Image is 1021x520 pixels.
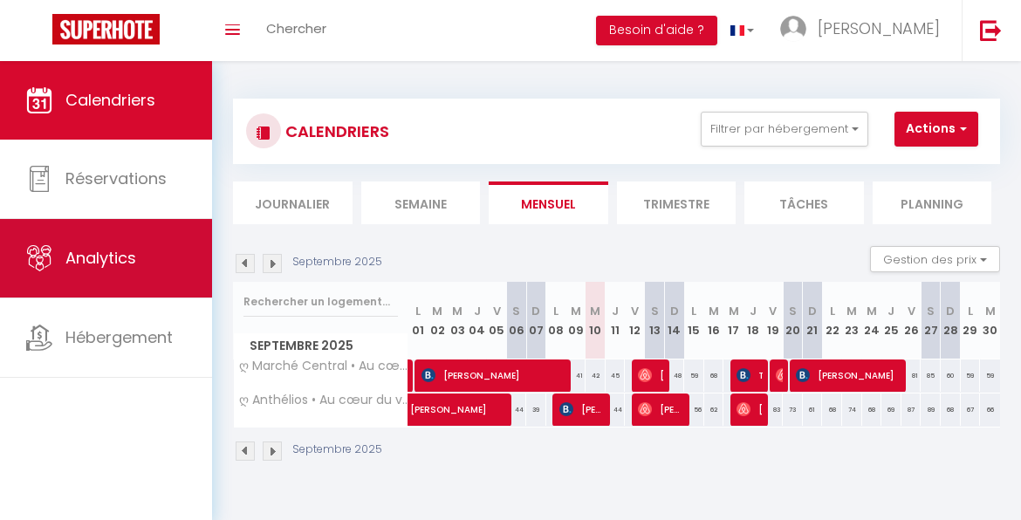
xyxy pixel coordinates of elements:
[553,303,558,319] abbr: L
[704,282,724,359] th: 16
[744,181,864,224] li: Tâches
[233,181,353,224] li: Journalier
[921,393,941,426] div: 89
[625,282,645,359] th: 12
[704,393,724,426] div: 62
[921,359,941,392] div: 85
[408,282,428,359] th: 01
[65,168,167,189] span: Réservations
[776,359,782,392] span: [PERSON_NAME]
[493,303,501,319] abbr: V
[723,282,743,359] th: 17
[452,303,463,319] abbr: M
[737,393,762,426] span: [PERSON_NAME]
[846,303,857,319] abbr: M
[763,393,783,426] div: 83
[980,393,1000,426] div: 66
[65,89,155,111] span: Calendriers
[606,282,626,359] th: 11
[606,359,626,392] div: 45
[664,359,684,392] div: 48
[507,282,527,359] th: 06
[961,282,981,359] th: 29
[763,282,783,359] th: 19
[474,303,481,319] abbr: J
[961,359,981,392] div: 59
[803,393,823,426] div: 61
[968,303,973,319] abbr: L
[565,359,586,392] div: 41
[887,303,894,319] abbr: J
[894,112,978,147] button: Actions
[769,303,777,319] abbr: V
[780,16,806,42] img: ...
[266,19,326,38] span: Chercher
[638,359,663,392] span: [PERSON_NAME]
[65,247,136,269] span: Analytics
[862,282,882,359] th: 24
[487,282,507,359] th: 05
[651,303,659,319] abbr: S
[432,303,442,319] abbr: M
[808,303,817,319] abbr: D
[638,393,682,426] span: [PERSON_NAME]
[822,282,842,359] th: 22
[796,359,898,392] span: [PERSON_NAME]
[596,16,717,45] button: Besoin d'aide ?
[783,282,803,359] th: 20
[410,384,611,417] span: [PERSON_NAME]
[941,359,961,392] div: 60
[571,303,581,319] abbr: M
[243,286,398,318] input: Rechercher un logement...
[737,359,762,392] span: TravelPerk S.L.U.
[531,303,540,319] abbr: D
[743,282,764,359] th: 18
[980,359,1000,392] div: 59
[617,181,737,224] li: Trimestre
[822,393,842,426] div: 68
[941,282,961,359] th: 28
[818,17,940,39] span: [PERSON_NAME]
[645,282,665,359] th: 13
[961,393,981,426] div: 67
[901,393,922,426] div: 87
[870,246,1000,272] button: Gestion des prix
[14,7,66,59] button: Ouvrir le widget de chat LiveChat
[862,393,882,426] div: 68
[684,393,704,426] div: 56
[684,282,704,359] th: 15
[236,359,411,373] span: ღ Marché Central • Au cœur de ville & [GEOGRAPHIC_DATA]
[401,393,421,427] a: [PERSON_NAME]
[691,303,696,319] abbr: L
[546,282,566,359] th: 08
[729,303,739,319] abbr: M
[428,282,448,359] th: 02
[361,181,481,224] li: Semaine
[292,441,382,458] p: Septembre 2025
[670,303,679,319] abbr: D
[415,303,421,319] abbr: L
[946,303,955,319] abbr: D
[842,282,862,359] th: 23
[704,359,724,392] div: 68
[789,303,797,319] abbr: S
[980,282,1000,359] th: 30
[448,282,468,359] th: 03
[750,303,757,319] abbr: J
[783,393,803,426] div: 73
[867,303,877,319] abbr: M
[489,181,608,224] li: Mensuel
[927,303,935,319] abbr: S
[842,393,862,426] div: 74
[590,303,600,319] abbr: M
[631,303,639,319] abbr: V
[559,393,604,426] span: [PERSON_NAME]
[52,14,160,44] img: Super Booking
[803,282,823,359] th: 21
[65,326,173,348] span: Hébergement
[236,393,411,407] span: ღ Anthélios • Au cœur du vieux port & Wifi Fibre
[586,359,606,392] div: 42
[901,282,922,359] th: 26
[234,333,408,359] span: Septembre 2025
[830,303,835,319] abbr: L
